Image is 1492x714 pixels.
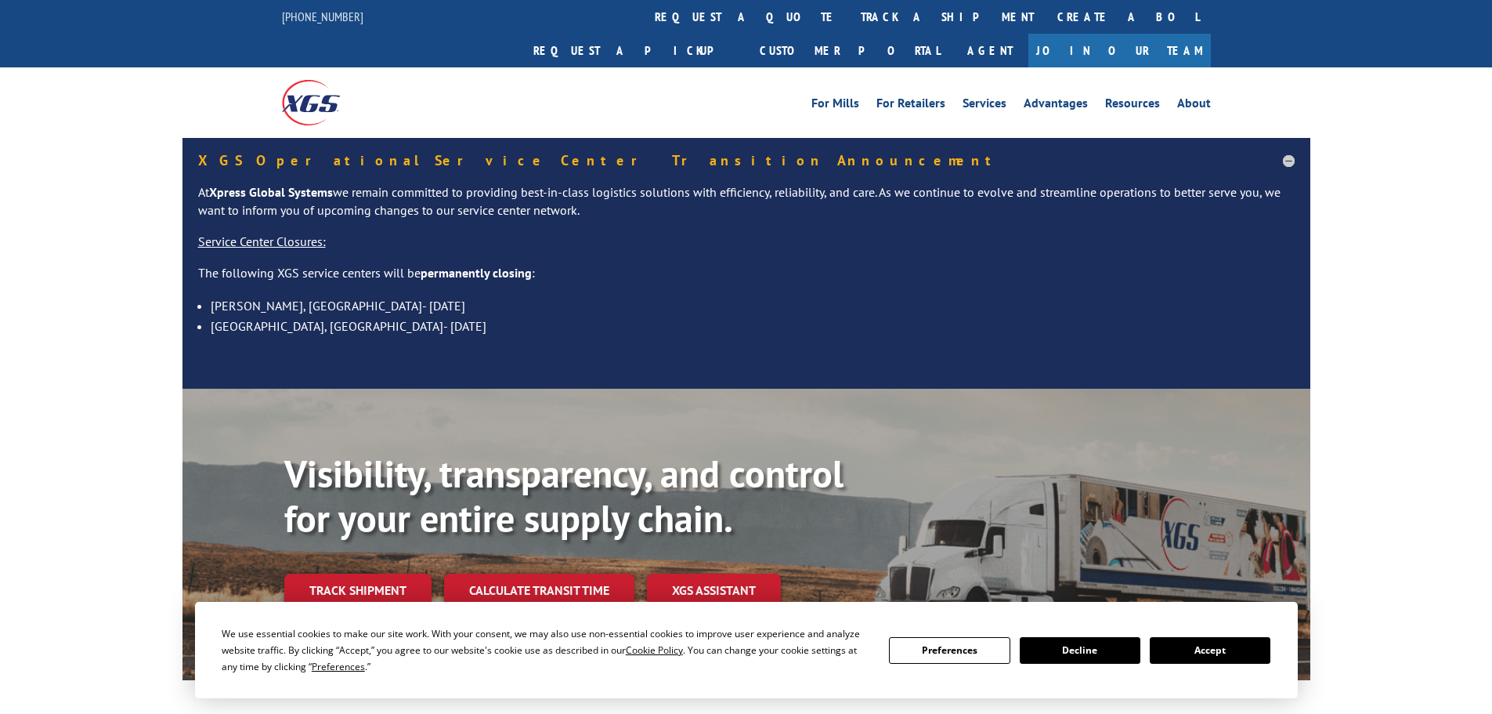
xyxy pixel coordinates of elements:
[312,660,365,673] span: Preferences
[284,449,844,543] b: Visibility, transparency, and control for your entire supply chain.
[222,625,870,675] div: We use essential cookies to make our site work. With your consent, we may also use non-essential ...
[1024,97,1088,114] a: Advantages
[876,97,945,114] a: For Retailers
[209,184,333,200] strong: Xpress Global Systems
[952,34,1028,67] a: Agent
[282,9,363,24] a: [PHONE_NUMBER]
[198,264,1295,295] p: The following XGS service centers will be :
[748,34,952,67] a: Customer Portal
[626,643,683,657] span: Cookie Policy
[421,265,532,281] strong: permanently closing
[811,97,859,114] a: For Mills
[198,234,326,249] u: Service Center Closures:
[889,637,1010,664] button: Preferences
[1105,97,1160,114] a: Resources
[647,574,781,607] a: XGS ASSISTANT
[1150,637,1270,664] button: Accept
[284,574,432,607] a: Track shipment
[195,602,1298,698] div: Cookie Consent Prompt
[198,154,1295,168] h5: XGS Operational Service Center Transition Announcement
[1177,97,1211,114] a: About
[1028,34,1211,67] a: Join Our Team
[522,34,748,67] a: Request a pickup
[444,574,634,607] a: Calculate transit time
[211,295,1295,316] li: [PERSON_NAME], [GEOGRAPHIC_DATA]- [DATE]
[198,183,1295,234] p: At we remain committed to providing best-in-class logistics solutions with efficiency, reliabilit...
[963,97,1006,114] a: Services
[211,316,1295,336] li: [GEOGRAPHIC_DATA], [GEOGRAPHIC_DATA]- [DATE]
[1020,637,1140,664] button: Decline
